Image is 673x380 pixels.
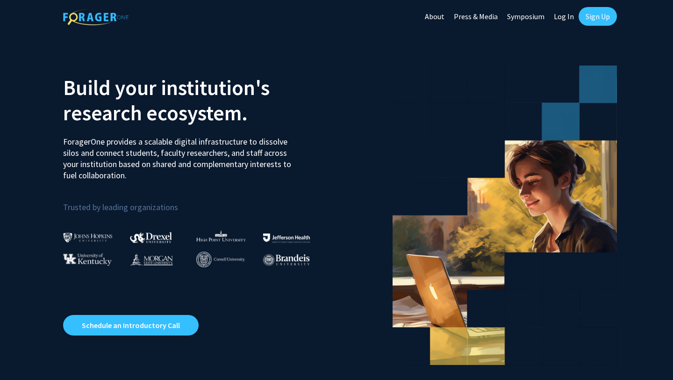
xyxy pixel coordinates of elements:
[196,252,245,267] img: Cornell University
[263,234,310,242] img: Thomas Jefferson University
[63,129,298,181] p: ForagerOne provides a scalable digital infrastructure to dissolve silos and connect students, fac...
[579,7,617,26] a: Sign Up
[7,338,40,373] iframe: Chat
[130,253,173,265] img: Morgan State University
[63,189,329,214] p: Trusted by leading organizations
[63,253,112,266] img: University of Kentucky
[63,9,129,25] img: ForagerOne Logo
[63,75,329,125] h2: Build your institution's research ecosystem.
[196,230,246,241] img: High Point University
[130,232,172,243] img: Drexel University
[263,254,310,266] img: Brandeis University
[63,315,199,336] a: Opens in a new tab
[63,233,113,242] img: Johns Hopkins University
